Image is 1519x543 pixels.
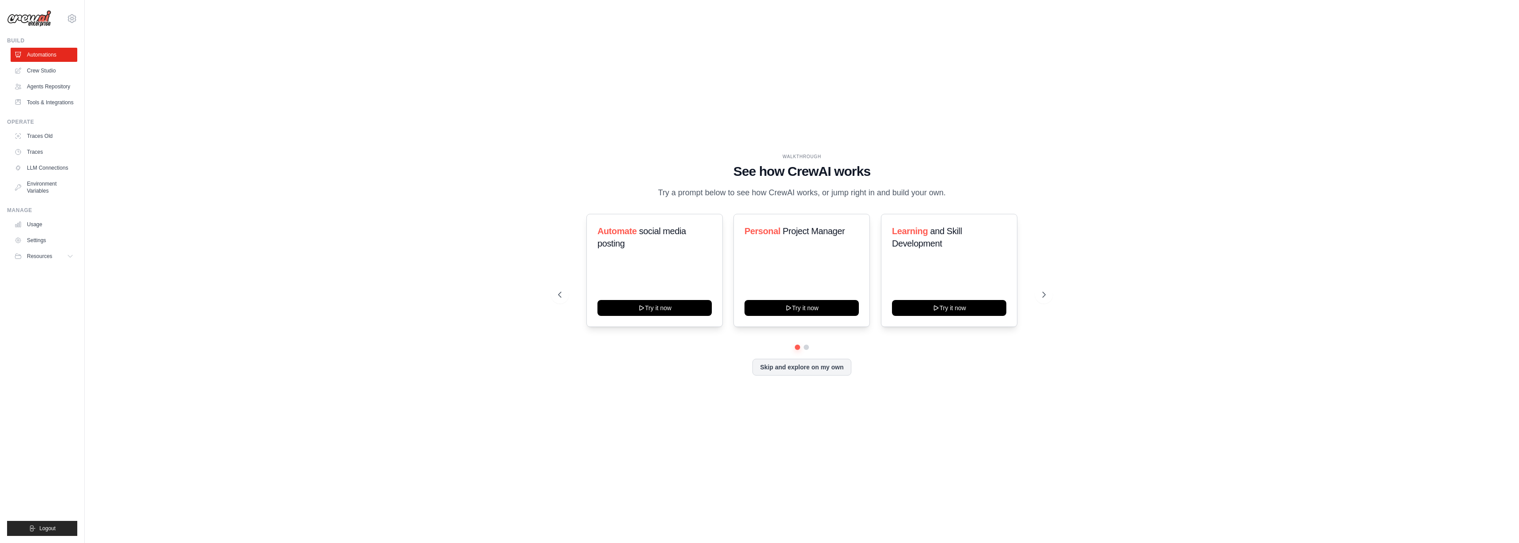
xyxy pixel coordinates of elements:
a: Agents Repository [11,80,77,94]
button: Logout [7,521,77,536]
button: Resources [11,249,77,263]
p: Try a prompt below to see how CrewAI works, or jump right in and build your own. [654,186,950,199]
div: Operate [7,118,77,125]
div: Manage [7,207,77,214]
span: Logout [39,525,56,532]
iframe: Chat Widget [1475,501,1519,543]
span: Project Manager [783,226,845,236]
button: Try it now [892,300,1006,316]
div: WALKTHROUGH [558,153,1046,160]
span: Learning [892,226,928,236]
a: Tools & Integrations [11,95,77,110]
a: Settings [11,233,77,247]
h1: See how CrewAI works [558,163,1046,179]
button: Try it now [744,300,859,316]
a: Automations [11,48,77,62]
span: Personal [744,226,780,236]
span: and Skill Development [892,226,962,248]
button: Skip and explore on my own [752,359,851,376]
a: Traces [11,145,77,159]
a: LLM Connections [11,161,77,175]
a: Crew Studio [11,64,77,78]
button: Try it now [597,300,712,316]
a: Usage [11,217,77,232]
img: Logo [7,10,51,27]
span: social media posting [597,226,686,248]
div: Build [7,37,77,44]
span: Resources [27,253,52,260]
a: Traces Old [11,129,77,143]
span: Automate [597,226,637,236]
a: Environment Variables [11,177,77,198]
